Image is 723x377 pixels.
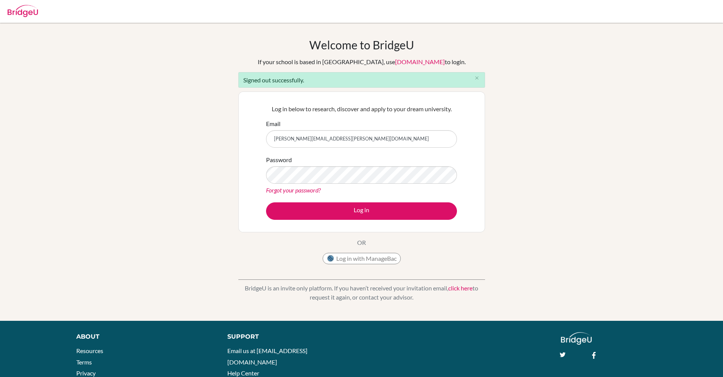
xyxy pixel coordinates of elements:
p: BridgeU is an invite only platform. If you haven’t received your invitation email, to request it ... [238,284,485,302]
a: click here [448,284,473,292]
p: OR [357,238,366,247]
div: If your school is based in [GEOGRAPHIC_DATA], use to login. [258,57,466,66]
img: Bridge-U [8,5,38,17]
p: Log in below to research, discover and apply to your dream university. [266,104,457,114]
div: About [76,332,210,341]
a: Help Center [227,369,259,377]
img: logo_white@2x-f4f0deed5e89b7ecb1c2cc34c3e3d731f90f0f143d5ea2071677605dd97b5244.png [561,332,592,345]
div: Support [227,332,353,341]
a: Resources [76,347,103,354]
a: Email us at [EMAIL_ADDRESS][DOMAIN_NAME] [227,347,307,366]
label: Password [266,155,292,164]
button: Log in [266,202,457,220]
a: Privacy [76,369,96,377]
a: [DOMAIN_NAME] [395,58,445,65]
button: Close [469,73,485,84]
div: Signed out successfully. [238,72,485,88]
a: Forgot your password? [266,186,321,194]
i: close [474,75,480,81]
h1: Welcome to BridgeU [309,38,414,52]
a: Terms [76,358,92,366]
button: Log in with ManageBac [323,253,401,264]
label: Email [266,119,280,128]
